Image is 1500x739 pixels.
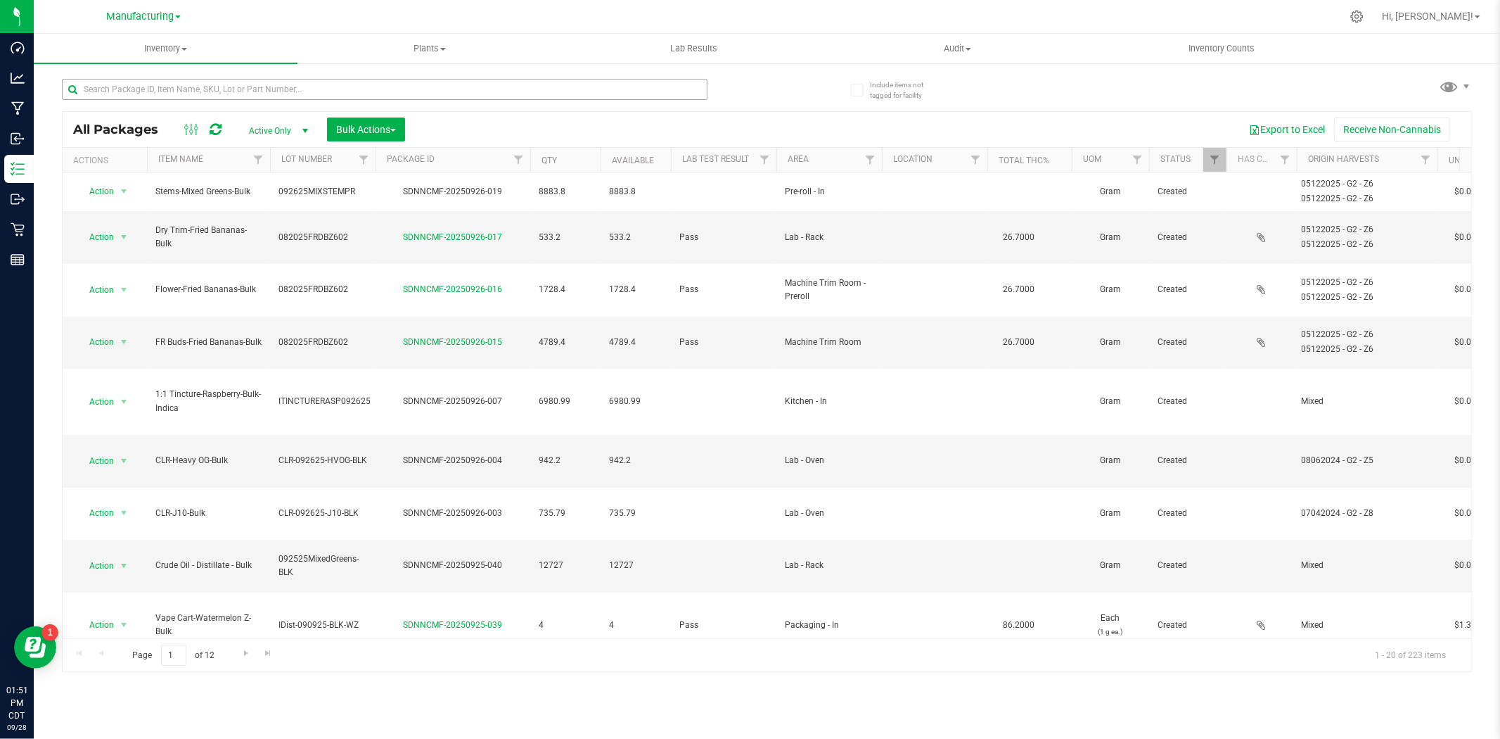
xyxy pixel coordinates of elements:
[6,684,27,722] p: 01:51 PM CDT
[1203,148,1226,172] a: Filter
[1158,185,1218,198] span: Created
[609,336,662,349] span: 4789.4
[1348,10,1366,23] div: Manage settings
[1302,177,1433,191] div: Value 1: 05122025 - G2 - Z6
[609,559,662,572] span: 12727
[1080,185,1141,198] span: Gram
[785,231,873,244] span: Lab - Rack
[539,185,592,198] span: 8883.8
[609,395,662,408] span: 6980.99
[996,615,1041,636] span: 86.2000
[1302,192,1433,206] div: Value 2: 05122025 - G2 - Z6
[507,148,530,172] a: Filter
[1080,336,1141,349] span: Gram
[115,503,133,523] span: select
[278,507,367,520] span: CLR-092625-J10-BLK
[298,42,560,55] span: Plants
[6,722,27,733] p: 09/28
[11,41,25,55] inline-svg: Dashboard
[62,79,707,100] input: Search Package ID, Item Name, SKU, Lot or Part Number...
[155,336,262,349] span: FR Buds-Fried Bananas-Bulk
[609,619,662,632] span: 4
[679,619,768,632] span: Pass
[539,507,592,520] span: 735.79
[115,556,133,576] span: select
[77,451,115,471] span: Action
[1226,148,1297,172] th: Has COA
[34,42,297,55] span: Inventory
[41,624,58,641] iframe: Resource center unread badge
[115,280,133,300] span: select
[278,619,367,632] span: IDist-090925-BLK-WZ
[77,182,115,201] span: Action
[562,34,826,63] a: Lab Results
[155,559,262,572] span: Crude Oil - Distillate - Bulk
[609,185,662,198] span: 8883.8
[278,552,367,579] span: 092525MixedGreens-BLK
[785,185,873,198] span: Pre-roll - In
[1080,231,1141,244] span: Gram
[77,556,115,576] span: Action
[1302,619,1433,632] div: Value 1: Mixed
[115,227,133,247] span: select
[1240,118,1334,141] button: Export to Excel
[155,224,262,251] span: Dry Trim-Fried Bananas-Bulk
[785,507,873,520] span: Lab - Oven
[682,154,749,164] a: Lab Test Result
[539,231,592,244] span: 533.2
[247,148,270,172] a: Filter
[679,231,768,244] span: Pass
[1308,154,1379,164] a: Origin Harvests
[785,277,873,303] span: Machine Trim Room - Preroll
[609,507,662,520] span: 735.79
[539,395,592,408] span: 6980.99
[281,154,332,164] a: Lot Number
[1080,559,1141,572] span: Gram
[336,124,396,135] span: Bulk Actions
[327,118,405,141] button: Bulk Actions
[1364,645,1457,666] span: 1 - 20 of 223 items
[1089,34,1353,63] a: Inventory Counts
[404,232,503,242] a: SDNNCMF-20250926-017
[387,154,435,164] a: Package ID
[1160,154,1191,164] a: Status
[1414,148,1437,172] a: Filter
[1080,454,1141,467] span: Gram
[1080,612,1141,638] span: Each
[753,148,776,172] a: Filter
[373,507,532,520] div: SDNNCMF-20250926-003
[651,42,736,55] span: Lab Results
[11,192,25,206] inline-svg: Outbound
[788,154,809,164] a: Area
[258,645,278,664] a: Go to the last page
[826,42,1089,55] span: Audit
[236,645,256,664] a: Go to the next page
[1302,559,1433,572] div: Value 1: Mixed
[1302,223,1433,236] div: Value 1: 05122025 - G2 - Z6
[539,559,592,572] span: 12727
[73,122,172,137] span: All Packages
[106,11,174,23] span: Manufacturing
[679,283,768,296] span: Pass
[373,454,532,467] div: SDNNCMF-20250926-004
[155,507,262,520] span: CLR-J10-Bulk
[1158,395,1218,408] span: Created
[785,395,873,408] span: Kitchen - In
[278,231,367,244] span: 082025FRDBZ602
[11,101,25,115] inline-svg: Manufacturing
[404,284,503,294] a: SDNNCMF-20250926-016
[1169,42,1274,55] span: Inventory Counts
[278,185,367,198] span: 092625MIXSTEMPR
[679,336,768,349] span: Pass
[77,227,115,247] span: Action
[115,451,133,471] span: select
[77,615,115,635] span: Action
[785,559,873,572] span: Lab - Rack
[77,332,115,352] span: Action
[1274,148,1297,172] a: Filter
[155,388,262,415] span: 1:1 Tincture-Raspberry-Bulk-Indica
[115,615,133,635] span: select
[785,336,873,349] span: Machine Trim Room
[859,148,882,172] a: Filter
[1158,559,1218,572] span: Created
